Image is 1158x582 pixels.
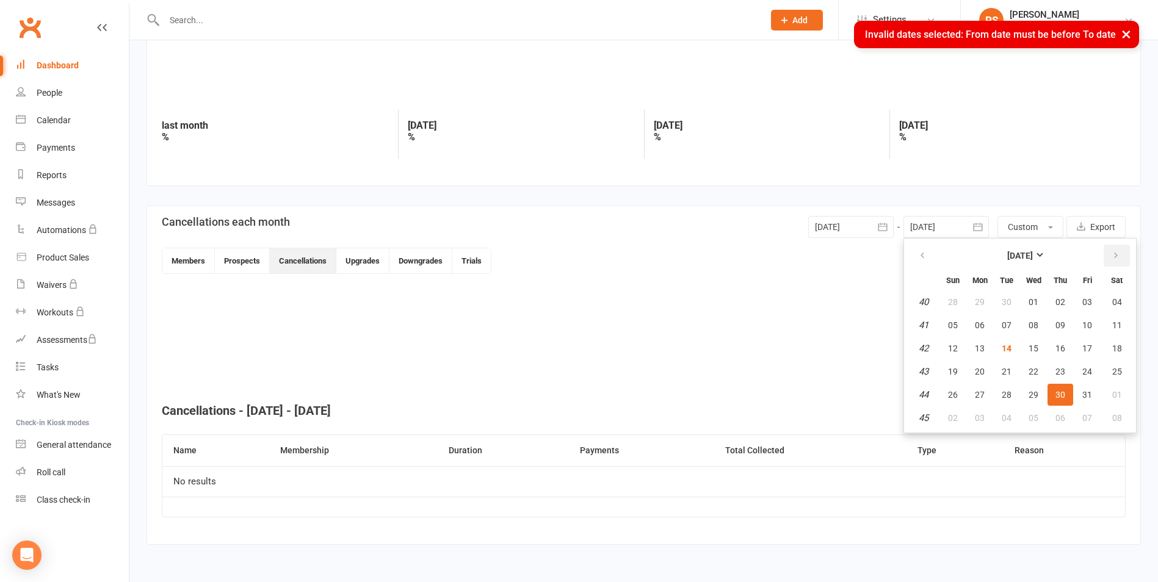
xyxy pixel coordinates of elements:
button: Downgrades [389,248,452,273]
span: 14 [1002,343,1011,353]
a: Tasks [16,354,129,381]
strong: [DATE] [1007,251,1033,260]
a: Reports [16,162,129,189]
span: 30 [1055,390,1065,400]
div: Reports [37,170,67,180]
button: 28 [994,384,1019,406]
em: 41 [919,320,928,331]
button: 07 [994,314,1019,336]
button: Members [162,248,215,273]
button: Upgrades [336,248,389,273]
span: 12 [948,343,958,353]
button: 05 [940,314,966,336]
th: Name [162,435,269,466]
strong: % [654,131,880,143]
span: 05 [1029,413,1038,423]
a: Automations [16,217,129,244]
span: 15 [1029,343,1038,353]
span: 04 [1112,297,1122,307]
button: 02 [1048,291,1073,313]
a: Messages [16,189,129,217]
span: 05 [948,320,958,330]
span: 04 [1002,413,1011,423]
button: 26 [940,384,966,406]
div: Calendar [37,115,71,125]
div: [PERSON_NAME] [1010,9,1124,20]
div: Invalid dates selected: From date must be before To date [854,21,1139,48]
button: Export [1066,216,1126,238]
span: 23 [1055,367,1065,376]
a: Payments [16,134,129,162]
button: 08 [1101,407,1132,429]
span: 29 [975,297,985,307]
span: 03 [1082,297,1092,307]
span: 06 [1055,413,1065,423]
small: Friday [1083,276,1092,285]
button: 04 [994,407,1019,429]
a: Roll call [16,459,129,486]
button: 16 [1048,337,1073,359]
button: 02 [940,407,966,429]
button: 29 [967,291,993,313]
button: 08 [1021,314,1046,336]
button: 01 [1101,384,1132,406]
button: 24 [1074,361,1100,383]
div: Dashboard [37,60,79,70]
span: 07 [1002,320,1011,330]
span: 19 [948,367,958,376]
em: 40 [919,296,928,307]
button: 31 [1074,384,1100,406]
span: 16 [1055,343,1065,353]
span: Settings [873,6,906,34]
button: 19 [940,361,966,383]
span: 01 [1112,390,1122,400]
button: 30 [994,291,1019,313]
div: People [37,88,62,98]
em: 44 [919,389,928,400]
button: 17 [1074,337,1100,359]
small: Sunday [946,276,960,285]
span: 17 [1082,343,1092,353]
a: Assessments [16,326,129,354]
button: 06 [967,314,993,336]
button: 15 [1021,337,1046,359]
button: 11 [1101,314,1132,336]
a: Dashboard [16,52,129,79]
span: 27 [975,390,985,400]
a: Class kiosk mode [16,486,129,514]
em: 42 [919,343,928,354]
span: 25 [1112,367,1122,376]
button: 25 [1101,361,1132,383]
span: 20 [975,367,985,376]
button: × [1115,21,1137,47]
button: 12 [940,337,966,359]
small: Monday [972,276,988,285]
h3: Cancellations each month [162,216,290,228]
span: 07 [1082,413,1092,423]
th: Duration [438,435,570,466]
div: Waivers [37,280,67,290]
div: Class check-in [37,495,90,505]
button: 30 [1048,384,1073,406]
a: Product Sales [16,244,129,271]
a: People [16,79,129,107]
strong: last month [162,120,389,131]
span: 08 [1029,320,1038,330]
span: 03 [975,413,985,423]
div: Automations [37,225,86,235]
div: Roll call [37,467,65,477]
strong: [DATE] [408,120,634,131]
button: 22 [1021,361,1046,383]
div: What's New [37,390,81,400]
strong: [DATE] [899,120,1126,131]
span: 29 [1029,390,1038,400]
span: Add [792,15,808,25]
span: 09 [1055,320,1065,330]
button: 09 [1048,314,1073,336]
span: 08 [1112,413,1122,423]
input: Search... [161,12,755,29]
small: Tuesday [1000,276,1013,285]
a: Waivers [16,271,129,299]
span: 13 [975,343,985,353]
span: 10 [1082,320,1092,330]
